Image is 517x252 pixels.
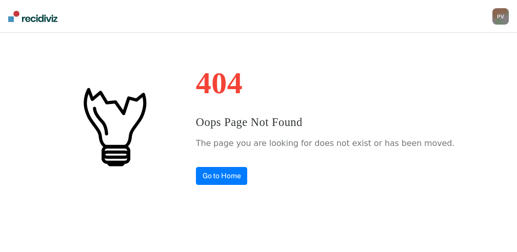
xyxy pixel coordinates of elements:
p: The page you are looking for does not exist or has been moved. [196,136,454,151]
img: Recidiviz [8,11,57,22]
h3: Oops Page Not Found [196,114,454,131]
img: # [63,75,165,177]
h1: 404 [196,68,454,98]
div: P V [492,8,509,25]
button: PV [492,8,509,25]
a: Go to Home [196,167,248,185]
